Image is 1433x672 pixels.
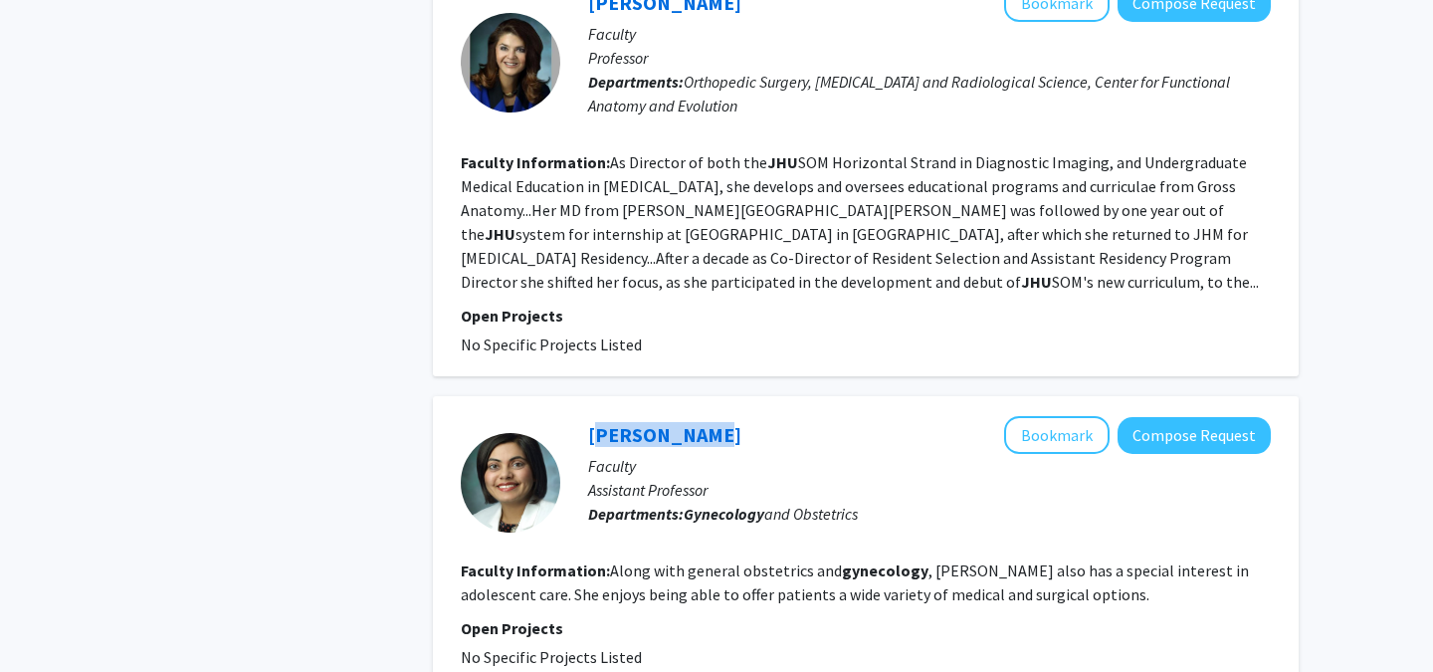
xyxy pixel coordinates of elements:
p: Faculty [588,454,1271,478]
p: Open Projects [461,616,1271,640]
span: No Specific Projects Listed [461,647,642,667]
button: Add Silka Patel to Bookmarks [1004,416,1110,454]
p: Professor [588,46,1271,70]
fg-read-more: Along with general obstetrics and , [PERSON_NAME] also has a special interest in adolescent care.... [461,560,1249,604]
span: No Specific Projects Listed [461,335,642,354]
b: gynecology [842,560,928,580]
b: Departments: [588,504,684,524]
b: JHU [767,152,798,172]
span: Orthopedic Surgery, [MEDICAL_DATA] and Radiological Science, Center for Functional Anatomy and Ev... [588,72,1230,115]
a: [PERSON_NAME] [588,422,741,447]
p: Open Projects [461,304,1271,328]
p: Assistant Professor [588,478,1271,502]
b: Gynecology [684,504,764,524]
b: JHU [485,224,515,244]
span: and Obstetrics [684,504,858,524]
fg-read-more: As Director of both the SOM Horizontal Strand in Diagnostic Imaging, and Undergraduate Medical Ed... [461,152,1259,292]
iframe: Chat [15,582,85,657]
p: Faculty [588,22,1271,46]
button: Compose Request to Silka Patel [1118,417,1271,454]
b: Faculty Information: [461,152,610,172]
b: Faculty Information: [461,560,610,580]
b: Departments: [588,72,684,92]
b: JHU [1021,272,1052,292]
